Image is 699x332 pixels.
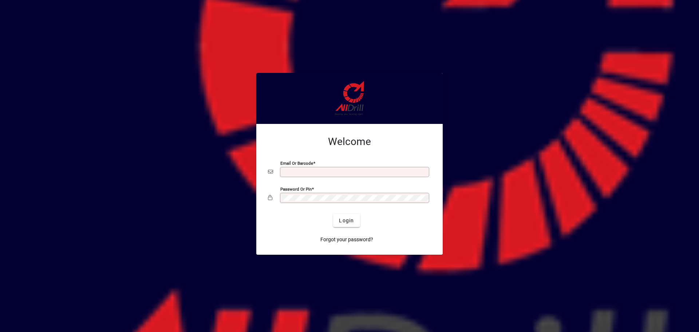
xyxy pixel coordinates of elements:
span: Forgot your password? [320,236,373,243]
mat-label: Password or Pin [280,187,312,192]
button: Login [333,214,360,227]
h2: Welcome [268,136,431,148]
mat-label: Email or Barcode [280,161,313,166]
span: Login [339,217,354,224]
a: Forgot your password? [317,233,376,246]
